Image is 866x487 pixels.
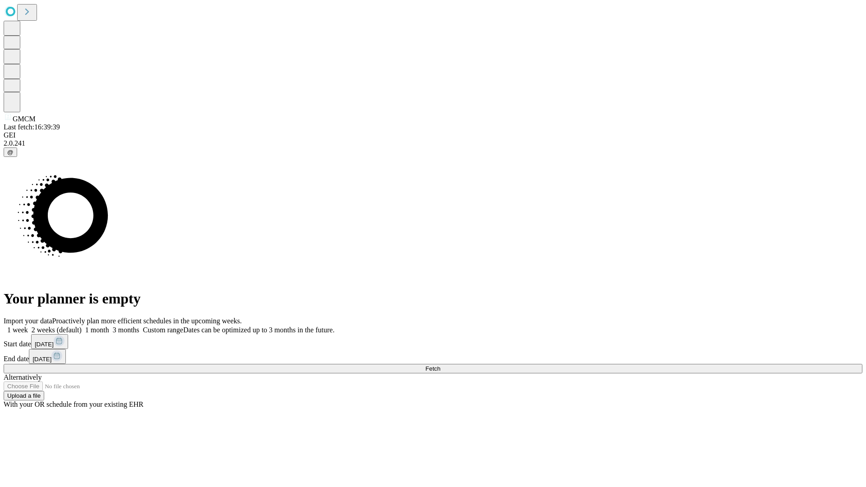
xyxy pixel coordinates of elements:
[35,341,54,348] span: [DATE]
[4,391,44,400] button: Upload a file
[4,139,862,147] div: 2.0.241
[113,326,139,334] span: 3 months
[85,326,109,334] span: 1 month
[4,290,862,307] h1: Your planner is empty
[4,373,41,381] span: Alternatively
[4,334,862,349] div: Start date
[4,400,143,408] span: With your OR schedule from your existing EHR
[7,149,14,156] span: @
[143,326,183,334] span: Custom range
[4,364,862,373] button: Fetch
[4,131,862,139] div: GEI
[31,334,68,349] button: [DATE]
[7,326,28,334] span: 1 week
[425,365,440,372] span: Fetch
[4,123,60,131] span: Last fetch: 16:39:39
[4,349,862,364] div: End date
[32,356,51,363] span: [DATE]
[29,349,66,364] button: [DATE]
[4,317,52,325] span: Import your data
[183,326,334,334] span: Dates can be optimized up to 3 months in the future.
[52,317,242,325] span: Proactively plan more efficient schedules in the upcoming weeks.
[13,115,36,123] span: GMCM
[4,147,17,157] button: @
[32,326,82,334] span: 2 weeks (default)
